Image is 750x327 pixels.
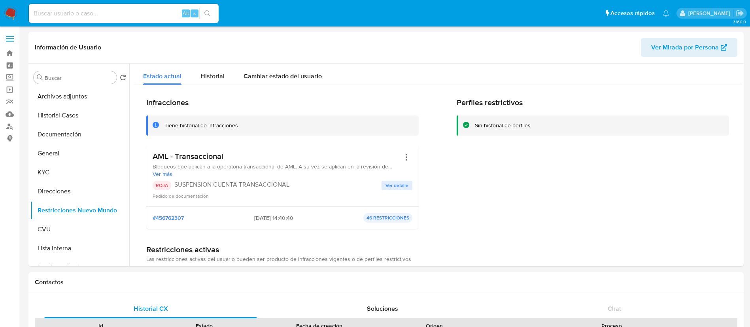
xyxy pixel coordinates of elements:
h1: Información de Usuario [35,43,101,51]
button: Volver al orden por defecto [120,74,126,83]
button: Restricciones Nuevo Mundo [30,201,129,220]
span: Historial CX [134,304,168,313]
input: Buscar usuario o caso... [29,8,219,19]
button: Ver Mirada por Persona [641,38,737,57]
button: Documentación [30,125,129,144]
span: Accesos rápidos [610,9,655,17]
button: search-icon [199,8,215,19]
button: General [30,144,129,163]
button: Buscar [37,74,43,81]
button: CVU [30,220,129,239]
span: Ver Mirada por Persona [651,38,719,57]
a: Notificaciones [663,10,669,17]
button: Anticipos de dinero [30,258,129,277]
h1: Contactos [35,278,737,286]
span: s [193,9,196,17]
button: Historial Casos [30,106,129,125]
input: Buscar [45,74,113,81]
p: micaela.pliatskas@mercadolibre.com [688,9,733,17]
a: Salir [736,9,744,17]
button: Archivos adjuntos [30,87,129,106]
button: KYC [30,163,129,182]
button: Lista Interna [30,239,129,258]
span: Alt [183,9,189,17]
button: Direcciones [30,182,129,201]
span: Soluciones [367,304,398,313]
span: Chat [608,304,621,313]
